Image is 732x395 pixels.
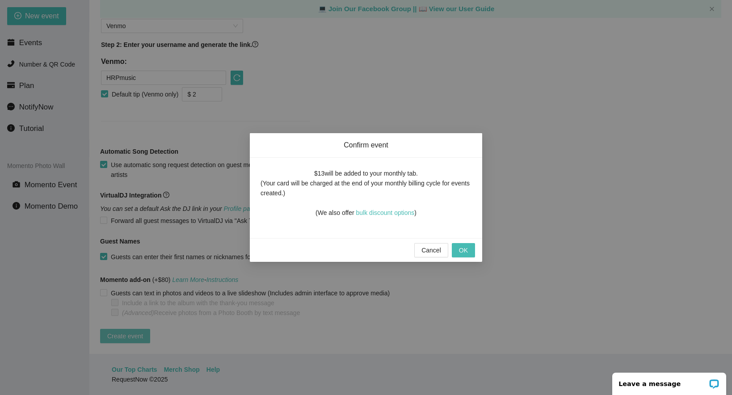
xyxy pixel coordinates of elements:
button: Cancel [414,243,448,257]
div: (We also offer ) [316,198,416,218]
button: OK [452,243,475,257]
div: $13 will be added to your monthly tab. [314,168,418,178]
iframe: LiveChat chat widget [606,367,732,395]
a: bulk discount options [356,209,415,216]
span: Cancel [421,245,441,255]
div: (Your card will be charged at the end of your monthly billing cycle for events created.) [261,178,471,198]
span: Confirm event [261,140,471,150]
span: OK [459,245,468,255]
